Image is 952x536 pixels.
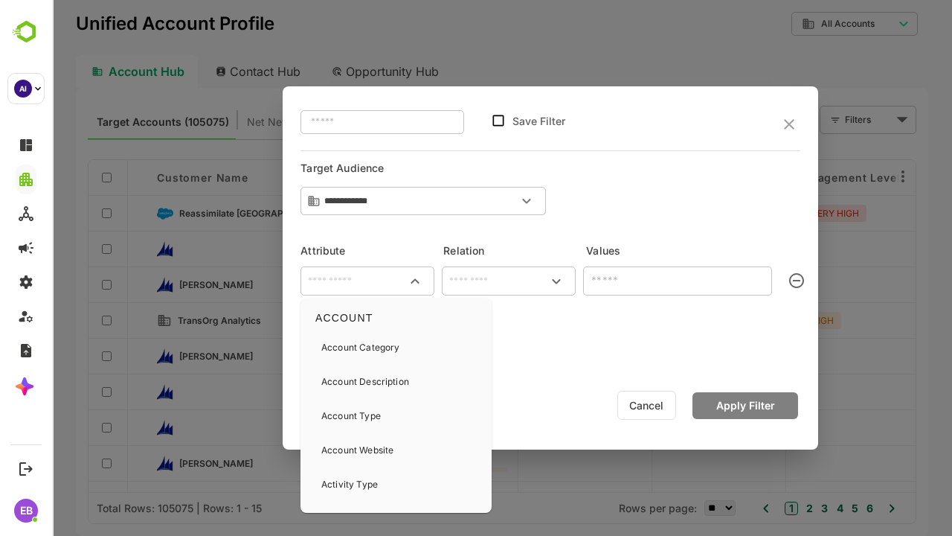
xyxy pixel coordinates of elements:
button: Open [494,271,515,292]
button: Logout [16,459,36,479]
img: BambooboxLogoMark.f1c84d78b4c51b1a7b5f700c9845e183.svg [7,18,45,46]
button: Open [464,191,485,211]
p: Account Type [269,409,329,423]
p: Account Website [269,444,341,457]
button: Close [353,271,373,292]
h6: Target Audience [248,163,382,181]
h6: Relation [391,242,525,260]
p: Airtel Segments [269,512,338,526]
label: Save Filter [460,115,513,127]
ag: ACCOUNT [254,312,321,324]
h6: Attribute [248,242,382,260]
p: Activity Type [269,478,326,491]
button: Cancel [565,391,624,420]
div: EB [14,499,38,523]
button: close [728,117,746,132]
h6: Values [534,242,748,260]
p: Account Category [269,341,347,354]
p: Account Description [269,375,357,389]
button: clear [727,263,762,299]
div: AI [14,80,32,98]
button: Apply Filter [640,392,746,419]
